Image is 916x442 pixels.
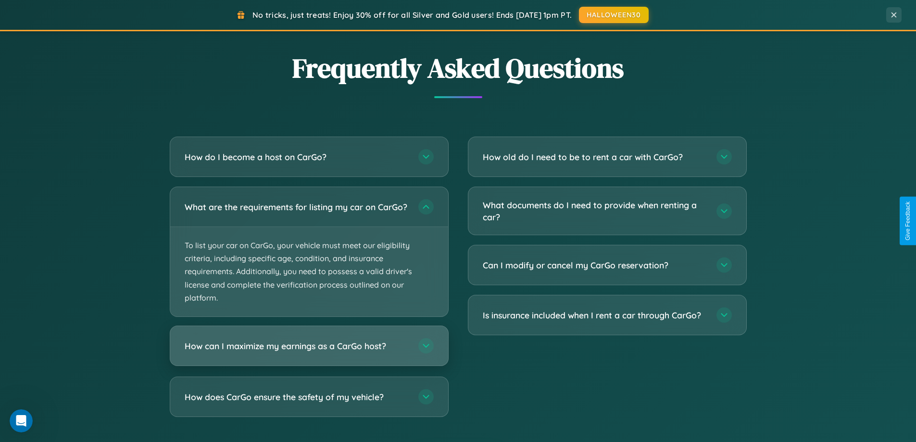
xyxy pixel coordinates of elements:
[483,309,707,321] h3: Is insurance included when I rent a car through CarGo?
[185,201,409,213] h3: What are the requirements for listing my car on CarGo?
[483,259,707,271] h3: Can I modify or cancel my CarGo reservation?
[252,10,572,20] span: No tricks, just treats! Enjoy 30% off for all Silver and Gold users! Ends [DATE] 1pm PT.
[904,202,911,240] div: Give Feedback
[483,199,707,223] h3: What documents do I need to provide when renting a car?
[483,151,707,163] h3: How old do I need to be to rent a car with CarGo?
[170,50,747,87] h2: Frequently Asked Questions
[185,391,409,403] h3: How does CarGo ensure the safety of my vehicle?
[10,409,33,432] iframe: Intercom live chat
[170,227,448,316] p: To list your car on CarGo, your vehicle must meet our eligibility criteria, including specific ag...
[185,340,409,352] h3: How can I maximize my earnings as a CarGo host?
[185,151,409,163] h3: How do I become a host on CarGo?
[579,7,649,23] button: HALLOWEEN30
